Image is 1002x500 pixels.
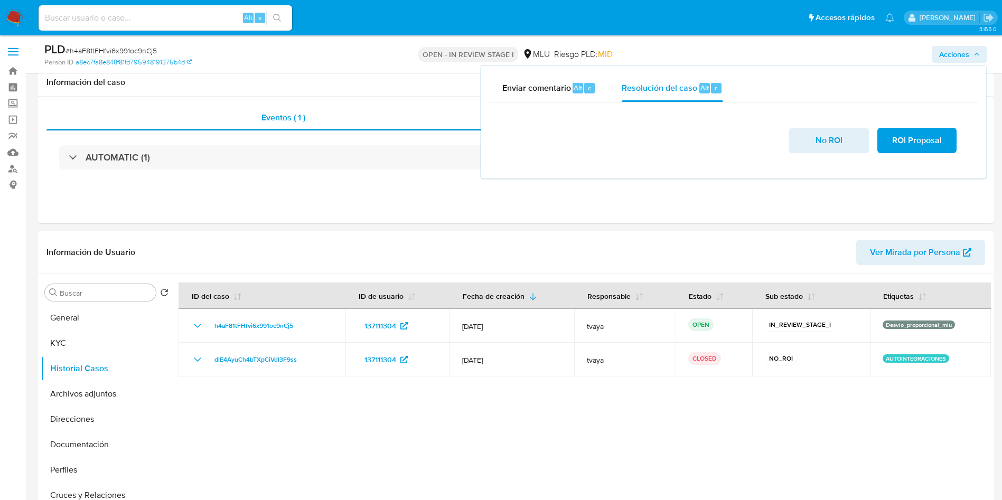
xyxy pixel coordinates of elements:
span: Ver Mirada por Persona [870,240,960,265]
input: Buscar usuario o caso... [39,11,292,25]
button: Perfiles [41,457,173,483]
span: Alt [700,83,709,93]
span: Riesgo PLD: [554,49,613,60]
button: Historial Casos [41,356,173,381]
a: Salir [983,12,994,23]
span: Alt [244,13,252,23]
span: ROI Proposal [891,129,943,152]
button: Volver al orden por defecto [160,288,168,300]
span: s [258,13,261,23]
span: Alt [574,83,582,93]
span: c [588,83,591,93]
button: Ver Mirada por Persona [856,240,985,265]
a: a8ec7fa8e848f81fd795948191375b4d [76,58,192,67]
button: Acciones [932,46,987,63]
button: Buscar [49,288,58,297]
span: MID [598,48,613,60]
b: PLD [44,41,65,58]
h1: Información del caso [46,77,985,88]
button: Documentación [41,432,173,457]
span: Enviar comentario [502,81,571,93]
span: # h4aF81tFHfvi6x991oc9nCj5 [65,45,157,56]
button: General [41,305,173,331]
b: Person ID [44,58,73,67]
span: Resolución del caso [622,81,697,93]
span: Eventos ( 1 ) [261,111,305,124]
button: search-icon [266,11,288,25]
button: KYC [41,331,173,356]
h3: AUTOMATIC (1) [86,152,150,163]
span: r [715,83,717,93]
div: AUTOMATIC (1) [59,145,972,169]
span: Accesos rápidos [816,12,875,23]
input: Buscar [60,288,152,298]
button: Direcciones [41,407,173,432]
a: Notificaciones [885,13,894,22]
h1: Información de Usuario [46,247,135,258]
button: No ROI [789,128,868,153]
span: Acciones [939,46,969,63]
p: tomas.vaya@mercadolibre.com [920,13,979,23]
div: MLU [522,49,550,60]
button: ROI Proposal [877,128,957,153]
span: No ROI [803,129,855,152]
p: OPEN - IN REVIEW STAGE I [418,47,518,62]
button: Archivos adjuntos [41,381,173,407]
